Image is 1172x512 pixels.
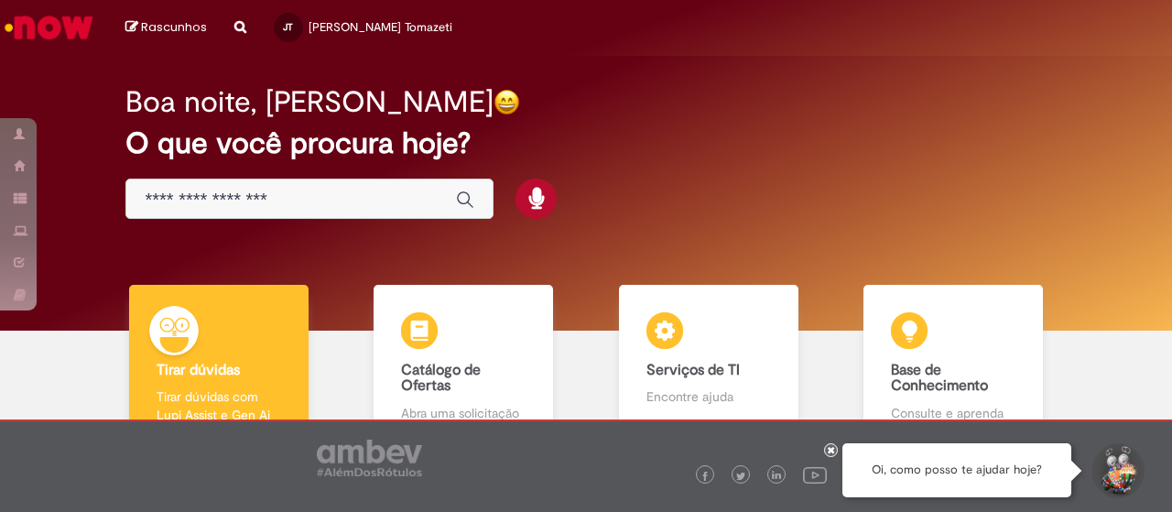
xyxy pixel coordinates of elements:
[646,387,771,406] p: Encontre ajuda
[157,361,240,379] b: Tirar dúvidas
[141,18,207,36] span: Rascunhos
[891,404,1015,422] p: Consulte e aprenda
[96,285,342,443] a: Tirar dúvidas Tirar dúvidas com Lupi Assist e Gen Ai
[317,440,422,476] img: logo_footer_ambev_rotulo_gray.png
[157,387,281,424] p: Tirar dúvidas com Lupi Assist e Gen Ai
[586,285,831,443] a: Serviços de TI Encontre ajuda
[494,89,520,115] img: happy-face.png
[2,9,96,46] img: ServiceNow
[842,443,1071,497] div: Oi, como posso te ajudar hoje?
[401,404,526,422] p: Abra uma solicitação
[125,86,494,118] h2: Boa noite, [PERSON_NAME]
[125,127,1046,159] h2: O que você procura hoje?
[342,285,587,443] a: Catálogo de Ofertas Abra uma solicitação
[772,471,781,482] img: logo_footer_linkedin.png
[803,463,827,486] img: logo_footer_youtube.png
[283,21,293,33] span: JT
[125,19,207,37] a: Rascunhos
[1090,443,1145,498] button: Iniciar Conversa de Suporte
[700,472,710,481] img: logo_footer_facebook.png
[891,361,988,396] b: Base de Conhecimento
[831,285,1077,443] a: Base de Conhecimento Consulte e aprenda
[401,361,481,396] b: Catálogo de Ofertas
[646,361,740,379] b: Serviços de TI
[309,19,452,35] span: [PERSON_NAME] Tomazeti
[736,472,745,481] img: logo_footer_twitter.png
